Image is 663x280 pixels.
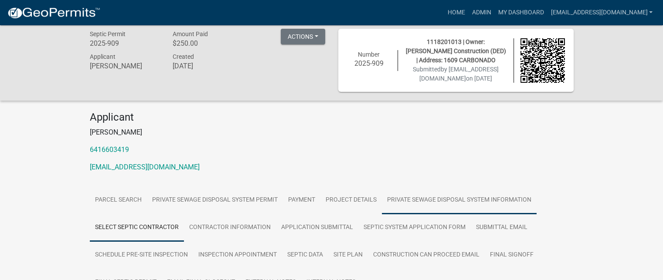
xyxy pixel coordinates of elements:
a: Home [444,4,468,21]
a: Parcel search [90,186,147,214]
a: [EMAIL_ADDRESS][DOMAIN_NAME] [90,163,200,171]
span: Created [172,53,194,60]
span: by [EMAIL_ADDRESS][DOMAIN_NAME] [419,66,499,82]
a: 6416603419 [90,145,129,154]
a: [EMAIL_ADDRESS][DOMAIN_NAME] [547,4,656,21]
span: Amount Paid [172,30,207,37]
h4: Applicant [90,111,574,124]
h6: [PERSON_NAME] [90,62,160,70]
a: Payment [283,186,320,214]
a: Contractor Information [184,214,276,242]
a: Application Submittal [276,214,358,242]
h6: $250.00 [172,39,242,47]
h6: [DATE] [172,62,242,70]
a: Construction Can Proceed Email [368,241,485,269]
a: Select Septic Contractor [90,214,184,242]
a: Schedule Pre-Site Inspection [90,241,193,269]
h6: 2025-909 [90,39,160,47]
img: QR code [520,38,565,83]
a: Admin [468,4,494,21]
a: Septic Data [282,241,328,269]
span: 1118201013 | Owner: [PERSON_NAME] Construction (DED) | Address: 1609 CARBONADO [406,38,506,64]
a: Private Sewage Disposal System Information [382,186,537,214]
a: Septic System Application Form [358,214,471,242]
button: Actions [281,29,325,44]
span: Septic Permit [90,30,126,37]
a: Inspection Appointment [193,241,282,269]
a: My Dashboard [494,4,547,21]
span: Applicant [90,53,116,60]
a: Submittal Email [471,214,533,242]
span: Submitted on [DATE] [413,66,499,82]
h6: 2025-909 [347,59,391,67]
p: [PERSON_NAME] [90,127,574,138]
a: Private Sewage Disposal System Permit [147,186,283,214]
a: Project Details [320,186,382,214]
a: Final Signoff [485,241,539,269]
span: Number [358,51,380,58]
a: Site Plan [328,241,368,269]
